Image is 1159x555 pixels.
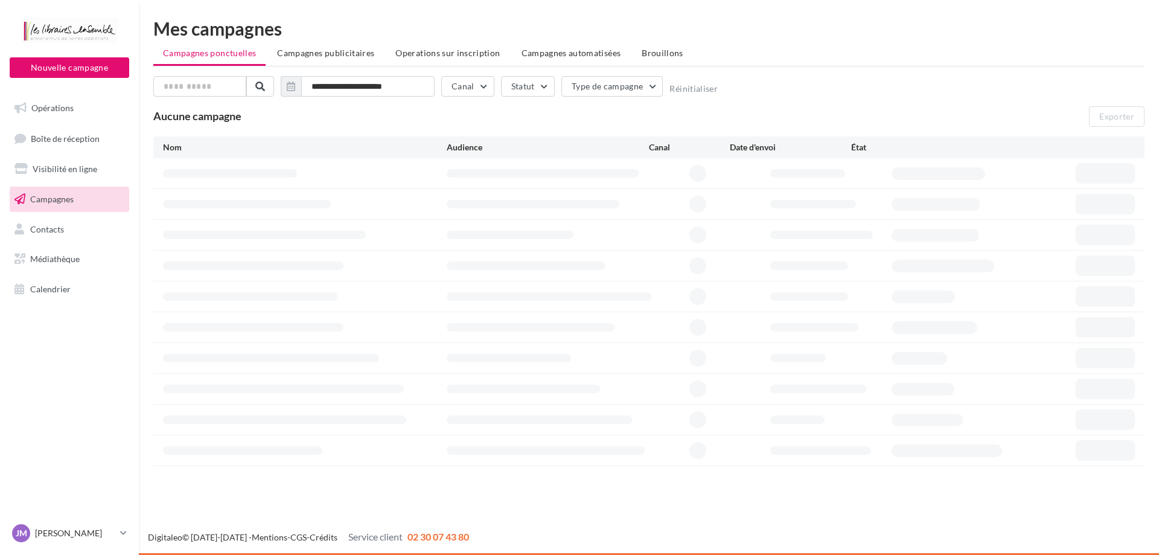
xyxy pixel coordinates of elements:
[7,217,132,242] a: Contacts
[153,19,1145,37] div: Mes campagnes
[252,532,287,542] a: Mentions
[10,57,129,78] button: Nouvelle campagne
[30,284,71,294] span: Calendrier
[163,141,447,153] div: Nom
[148,532,182,542] a: Digitaleo
[7,246,132,272] a: Médiathèque
[10,522,129,545] a: JM [PERSON_NAME]
[290,532,307,542] a: CGS
[851,141,972,153] div: État
[31,103,74,113] span: Opérations
[30,254,80,264] span: Médiathèque
[33,164,97,174] span: Visibilité en ligne
[30,223,64,234] span: Contacts
[310,532,337,542] a: Crédits
[35,527,115,539] p: [PERSON_NAME]
[7,156,132,182] a: Visibilité en ligne
[561,76,663,97] button: Type de campagne
[395,48,500,58] span: Operations sur inscription
[348,531,403,542] span: Service client
[7,277,132,302] a: Calendrier
[649,141,730,153] div: Canal
[30,194,74,204] span: Campagnes
[730,141,851,153] div: Date d'envoi
[16,527,27,539] span: JM
[407,531,469,542] span: 02 30 07 43 80
[31,133,100,143] span: Boîte de réception
[7,187,132,212] a: Campagnes
[522,48,621,58] span: Campagnes automatisées
[277,48,374,58] span: Campagnes publicitaires
[441,76,494,97] button: Canal
[7,126,132,152] a: Boîte de réception
[501,76,555,97] button: Statut
[7,95,132,121] a: Opérations
[642,48,683,58] span: Brouillons
[669,84,718,94] button: Réinitialiser
[153,109,241,123] span: Aucune campagne
[447,141,649,153] div: Audience
[1089,106,1145,127] button: Exporter
[148,532,469,542] span: © [DATE]-[DATE] - - -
